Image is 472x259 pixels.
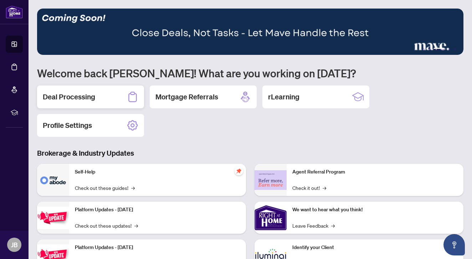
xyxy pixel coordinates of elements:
[323,184,326,192] span: →
[37,164,69,196] img: Self-Help
[75,184,135,192] a: Check out these guides!→
[428,48,431,51] button: 2
[255,202,287,234] img: We want to hear what you think!
[292,206,458,214] p: We want to hear what you think!
[43,120,92,130] h2: Profile Settings
[255,170,287,190] img: Agent Referral Program
[37,207,69,229] img: Platform Updates - July 21, 2025
[75,244,240,252] p: Platform Updates - [DATE]
[155,92,218,102] h2: Mortgage Referrals
[75,206,240,214] p: Platform Updates - [DATE]
[75,222,138,229] a: Check out these updates!→
[43,92,95,102] h2: Deal Processing
[268,92,299,102] h2: rLearning
[235,167,243,175] span: pushpin
[134,222,138,229] span: →
[422,48,425,51] button: 1
[6,5,23,19] img: logo
[292,222,335,229] a: Leave Feedback→
[37,148,463,158] h3: Brokerage & Industry Updates
[292,244,458,252] p: Identify your Client
[131,184,135,192] span: →
[37,9,463,55] img: Slide 2
[331,222,335,229] span: →
[37,66,463,80] h1: Welcome back [PERSON_NAME]! What are you working on [DATE]?
[453,48,456,51] button: 5
[292,184,326,192] a: Check it out!→
[11,240,18,250] span: JB
[433,48,445,51] button: 3
[75,168,240,176] p: Self-Help
[292,168,458,176] p: Agent Referral Program
[443,234,465,255] button: Open asap
[448,48,451,51] button: 4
